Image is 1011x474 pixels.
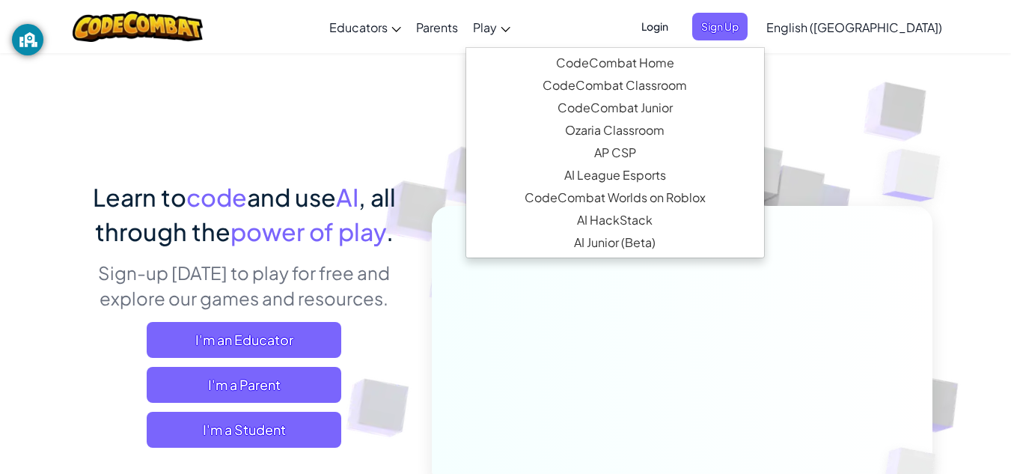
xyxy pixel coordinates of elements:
[12,24,43,55] button: GoGuardian Privacy Information
[147,322,341,358] a: I'm an Educator
[465,7,518,47] a: Play
[466,209,764,231] a: AI HackStackThe first generative AI companion tool specifically crafted for those new to AI with ...
[466,119,764,142] a: Ozaria ClassroomAn enchanting narrative coding adventure that establishes the fundamentals of com...
[73,11,204,42] img: CodeCombat logo
[93,182,186,212] span: Learn to
[766,19,942,35] span: English ([GEOGRAPHIC_DATA])
[466,231,764,254] a: AI Junior (Beta)Introduces multimodal generative AI in a simple and intuitive platform designed s...
[466,186,764,209] a: CodeCombat Worlds on RobloxThis MMORPG teaches Lua coding and provides a real-world platform to c...
[322,7,409,47] a: Educators
[230,216,386,246] span: power of play
[466,164,764,186] a: AI League EsportsAn epic competitive coding esports platform that encourages creative programming...
[409,7,465,47] a: Parents
[79,260,409,311] p: Sign-up [DATE] to play for free and explore our games and resources.
[147,412,341,448] button: I'm a Student
[186,182,247,212] span: code
[852,112,982,239] img: Overlap cubes
[466,74,764,97] a: CodeCombat Classroom
[759,7,950,47] a: English ([GEOGRAPHIC_DATA])
[329,19,388,35] span: Educators
[466,52,764,74] a: CodeCombat HomeWith access to all 530 levels and exclusive features like pets, premium only items...
[466,97,764,119] a: CodeCombat JuniorOur flagship K-5 curriculum features a progression of learning levels that teach...
[473,19,497,35] span: Play
[632,13,677,40] button: Login
[147,367,341,403] a: I'm a Parent
[692,13,748,40] button: Sign Up
[247,182,336,212] span: and use
[466,142,764,164] a: AP CSPEndorsed by the College Board, our AP CSP curriculum provides game-based and turnkey tools ...
[336,182,358,212] span: AI
[386,216,394,246] span: .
